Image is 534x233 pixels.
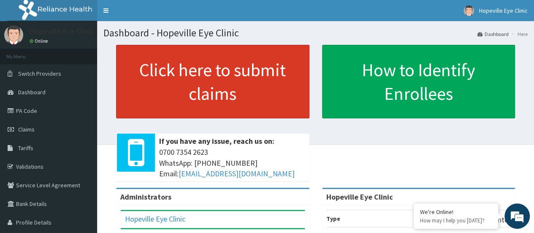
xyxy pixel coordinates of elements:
a: How to Identify Enrollees [322,45,515,118]
b: Type [326,215,340,222]
textarea: Type your message and hit 'Enter' [4,148,161,178]
span: Dashboard [18,88,46,96]
span: We're online! [49,65,117,151]
a: [EMAIL_ADDRESS][DOMAIN_NAME] [179,169,295,178]
p: Hopeville Eye Clinic [30,27,94,35]
span: Switch Providers [18,70,61,77]
a: Online [30,38,50,44]
img: User Image [464,5,474,16]
span: Hopeville Eye Clinic [479,7,528,14]
span: Claims [18,126,35,133]
img: d_794563401_company_1708531726252_794563401 [16,42,34,63]
span: 0700 7354 2623 WhatsApp: [PHONE_NUMBER] Email: [159,147,305,179]
b: Administrators [120,192,171,202]
img: User Image [4,25,23,44]
a: Dashboard [477,30,509,38]
span: Tariffs [18,144,33,152]
a: Hopeville Eye Clinic [125,214,185,224]
div: Chat with us now [44,47,142,58]
b: If you have any issue, reach us on: [159,136,274,146]
a: Click here to submit claims [116,45,309,118]
h1: Dashboard - Hopeville Eye Clinic [103,27,528,38]
p: How may I help you today? [420,217,492,224]
div: Minimize live chat window [138,4,159,25]
div: We're Online! [420,208,492,216]
li: Here [510,30,528,38]
strong: Hopeville Eye Clinic [326,192,393,202]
